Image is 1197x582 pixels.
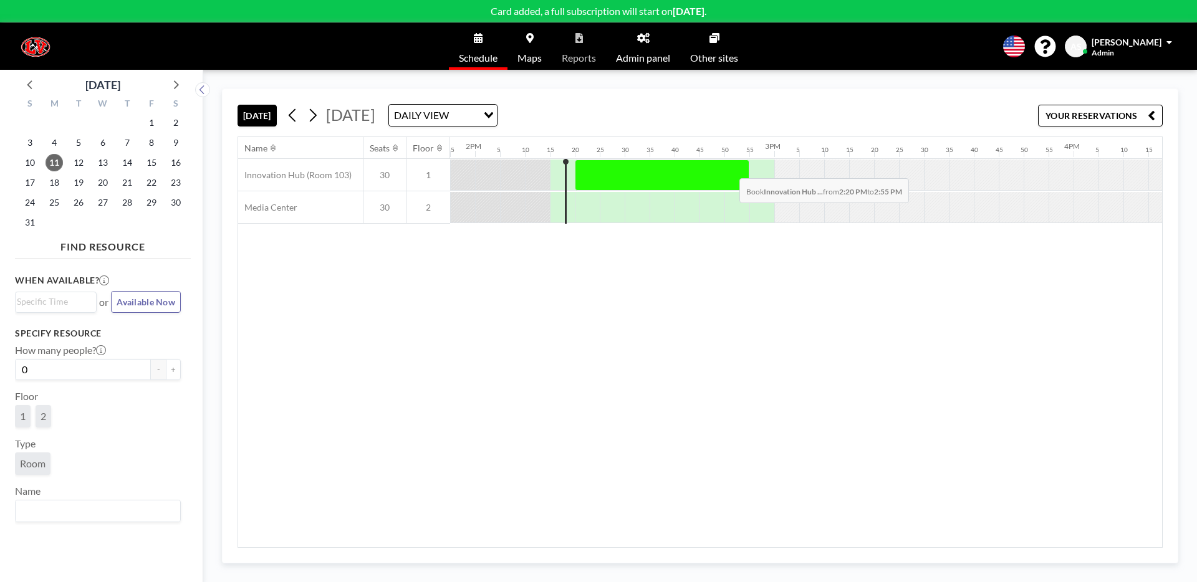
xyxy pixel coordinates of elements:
[21,134,39,151] span: Sunday, August 3, 2025
[647,146,654,154] div: 35
[167,194,185,211] span: Saturday, August 30, 2025
[547,146,554,154] div: 15
[1046,146,1053,154] div: 55
[167,114,185,131] span: Saturday, August 2, 2025
[163,97,188,113] div: S
[406,202,450,213] span: 2
[118,194,136,211] span: Thursday, August 28, 2025
[16,292,96,311] div: Search for option
[871,146,878,154] div: 20
[118,154,136,171] span: Thursday, August 14, 2025
[507,23,552,70] a: Maps
[466,141,481,151] div: 2PM
[70,174,87,191] span: Tuesday, August 19, 2025
[896,146,903,154] div: 25
[946,146,953,154] div: 35
[1120,146,1128,154] div: 10
[363,169,406,181] span: 30
[143,154,160,171] span: Friday, August 15, 2025
[406,169,450,181] span: 1
[673,5,704,17] b: [DATE]
[17,503,173,519] input: Search for option
[459,53,498,63] span: Schedule
[117,297,175,307] span: Available Now
[453,107,476,123] input: Search for option
[1092,37,1161,47] span: [PERSON_NAME]
[111,291,181,313] button: Available Now
[326,105,375,124] span: [DATE]
[15,328,181,339] h3: Specify resource
[562,53,596,63] span: Reports
[15,390,38,403] label: Floor
[765,141,781,151] div: 3PM
[238,105,277,126] button: [DATE]
[167,134,185,151] span: Saturday, August 9, 2025
[41,410,46,422] span: 2
[671,146,679,154] div: 40
[15,236,191,253] h4: FIND RESOURCE
[18,97,42,113] div: S
[167,174,185,191] span: Saturday, August 23, 2025
[118,134,136,151] span: Thursday, August 7, 2025
[143,194,160,211] span: Friday, August 29, 2025
[21,194,39,211] span: Sunday, August 24, 2025
[21,174,39,191] span: Sunday, August 17, 2025
[46,154,63,171] span: Monday, August 11, 2025
[1095,146,1099,154] div: 5
[392,107,451,123] span: DAILY VIEW
[20,410,26,422] span: 1
[1092,48,1114,57] span: Admin
[764,187,823,196] b: Innovation Hub ...
[167,154,185,171] span: Saturday, August 16, 2025
[238,202,297,213] span: Media Center
[139,97,163,113] div: F
[363,202,406,213] span: 30
[244,143,267,154] div: Name
[46,194,63,211] span: Monday, August 25, 2025
[70,194,87,211] span: Tuesday, August 26, 2025
[1038,105,1163,126] button: YOUR RESERVATIONS
[15,437,36,450] label: Type
[151,359,166,380] button: -
[874,187,902,196] b: 2:55 PM
[449,23,507,70] a: Schedule
[20,457,46,470] span: Room
[746,146,754,154] div: 55
[94,194,112,211] span: Wednesday, August 27, 2025
[606,23,680,70] a: Admin panel
[552,23,606,70] a: Reports
[94,134,112,151] span: Wednesday, August 6, 2025
[143,114,160,131] span: Friday, August 1, 2025
[85,76,120,93] div: [DATE]
[118,174,136,191] span: Thursday, August 21, 2025
[846,146,853,154] div: 15
[1021,146,1028,154] div: 50
[46,134,63,151] span: Monday, August 4, 2025
[616,53,670,63] span: Admin panel
[21,214,39,231] span: Sunday, August 31, 2025
[696,146,704,154] div: 45
[20,34,51,59] img: organization-logo
[67,97,91,113] div: T
[70,154,87,171] span: Tuesday, August 12, 2025
[1145,146,1153,154] div: 15
[971,146,978,154] div: 40
[996,146,1003,154] div: 45
[94,174,112,191] span: Wednesday, August 20, 2025
[796,146,800,154] div: 5
[839,187,867,196] b: 2:20 PM
[15,344,106,356] label: How many people?
[15,485,41,497] label: Name
[517,53,542,63] span: Maps
[70,134,87,151] span: Tuesday, August 5, 2025
[42,97,67,113] div: M
[99,296,108,308] span: or
[1070,41,1082,52] span: AS
[16,500,180,522] div: Search for option
[1064,141,1080,151] div: 4PM
[21,154,39,171] span: Sunday, August 10, 2025
[143,174,160,191] span: Friday, August 22, 2025
[690,53,738,63] span: Other sites
[94,154,112,171] span: Wednesday, August 13, 2025
[680,23,748,70] a: Other sites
